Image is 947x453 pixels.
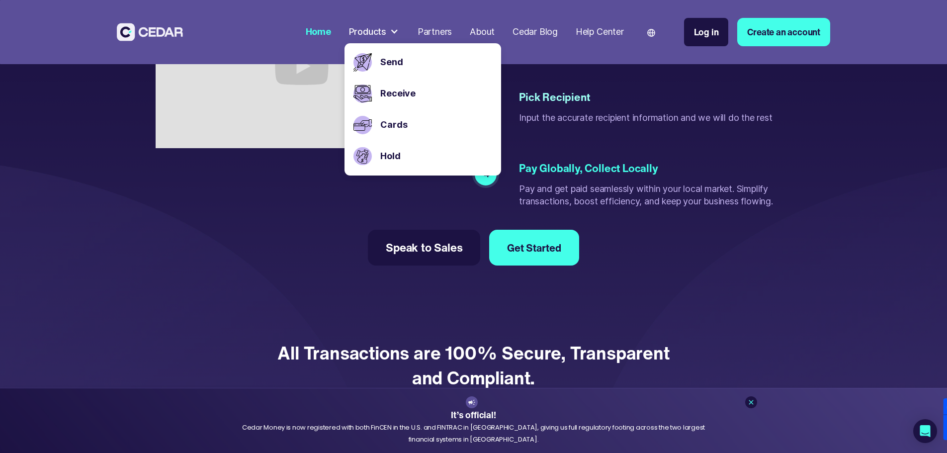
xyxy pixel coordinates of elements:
[301,20,336,44] a: Home
[519,92,772,103] div: Pick recipient
[306,25,331,39] div: Home
[913,419,937,443] div: Open Intercom Messenger
[413,20,456,44] a: Partners
[380,150,492,163] a: Hold
[508,20,562,44] a: Cedar Blog
[684,18,729,46] a: Log in
[344,21,404,43] div: Products
[489,230,579,266] a: Get Started
[737,18,830,46] a: Create an account
[571,20,628,44] a: Help Center
[468,398,476,406] img: announcement
[380,87,492,100] a: Receive
[271,330,677,413] h4: All Transactions are 100% Secure, Transparent and Compliant.
[349,25,386,39] div: Products
[513,25,558,39] div: Cedar Blog
[647,29,655,37] img: world icon
[230,422,717,445] div: Cedar Money is now registered with both FinCEN in the U.S. and FINTRAC in [GEOGRAPHIC_DATA], givi...
[519,111,772,124] div: Input the accurate recipient information and we will do the rest
[344,43,501,176] nav: Products
[470,25,495,39] div: About
[694,25,719,39] div: Log in
[368,230,480,266] a: Speak to Sales
[380,118,492,132] a: Cards
[576,25,624,39] div: Help Center
[418,25,452,39] div: Partners
[380,56,492,69] a: Send
[519,182,782,207] div: Pay and get paid seamlessly within your local market. Simplify transactions, boost efficiency, an...
[465,20,499,44] a: About
[451,408,496,421] strong: It’s official!
[519,163,782,174] div: Pay Globally, Collect Locally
